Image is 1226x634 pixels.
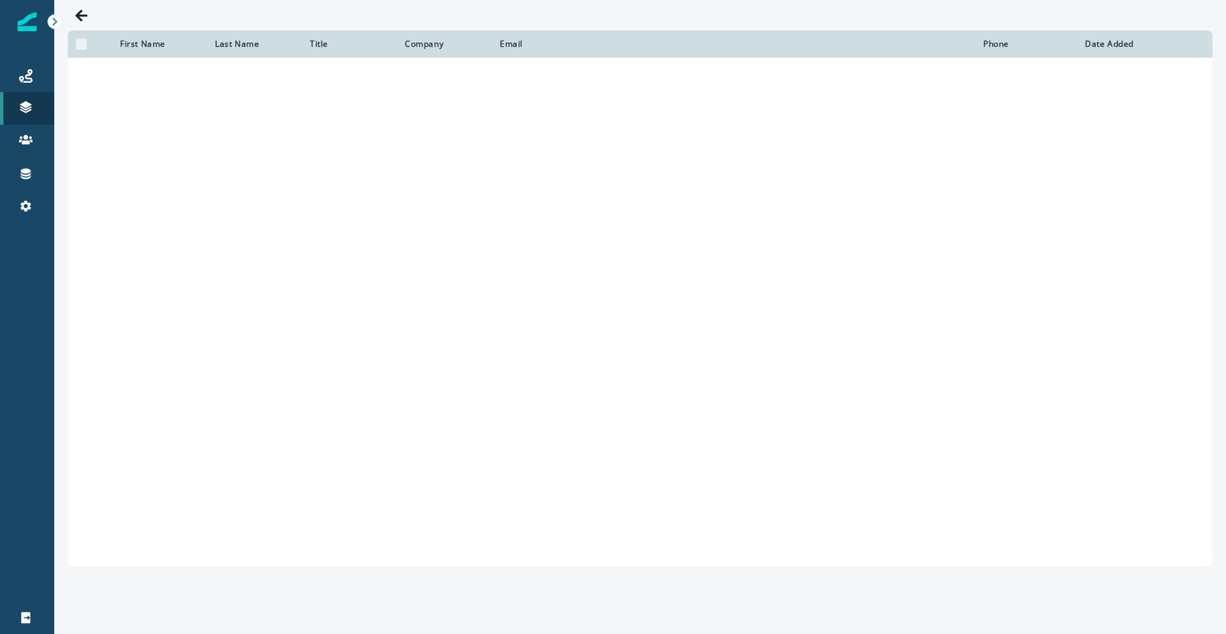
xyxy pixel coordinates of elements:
div: First Name [120,39,199,49]
img: Inflection [18,12,37,31]
div: Company [405,39,483,49]
div: Email [500,39,967,49]
div: Date Added [1085,39,1170,49]
div: Phone [983,39,1069,49]
div: Last Name [215,39,294,49]
div: Title [310,39,389,49]
button: Go back [68,2,95,29]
